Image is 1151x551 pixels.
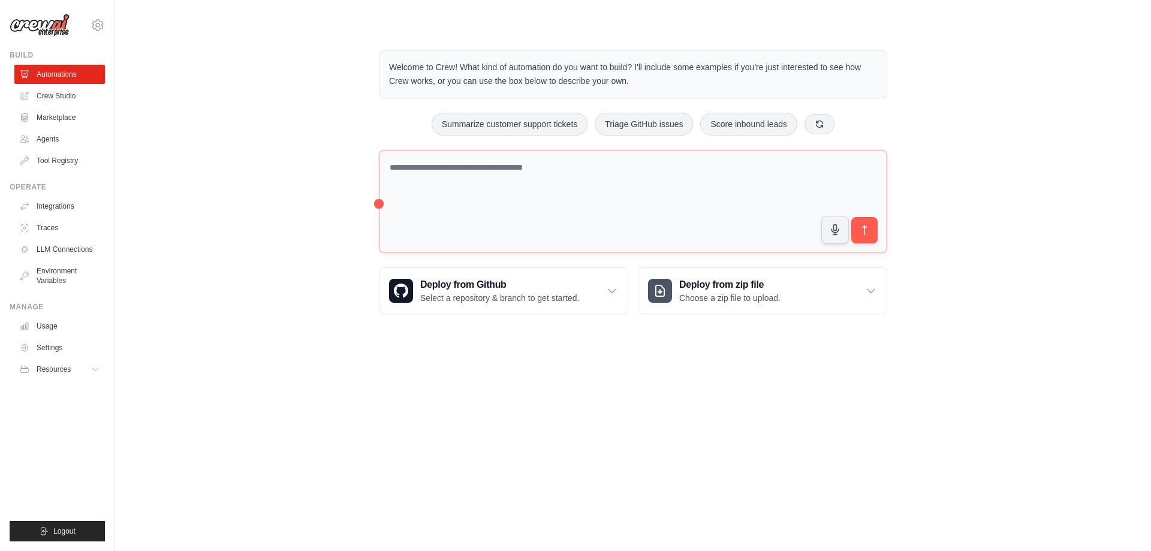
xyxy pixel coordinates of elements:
a: Marketplace [14,108,105,127]
div: Manage [10,302,105,312]
div: Build [10,50,105,60]
a: Automations [14,65,105,84]
a: Integrations [14,197,105,216]
button: Logout [10,521,105,541]
span: Resources [37,365,71,374]
a: Environment Variables [14,261,105,290]
button: Resources [14,360,105,379]
a: LLM Connections [14,240,105,259]
h3: Deploy from Github [420,278,579,292]
a: Tool Registry [14,151,105,170]
p: Select a repository & branch to get started. [420,292,579,304]
p: Welcome to Crew! What kind of automation do you want to build? I'll include some examples if you'... [389,61,877,88]
button: Score inbound leads [700,113,797,136]
button: Summarize customer support tickets [432,113,587,136]
h3: Deploy from zip file [679,278,781,292]
div: Operate [10,182,105,192]
a: Crew Studio [14,86,105,106]
p: Choose a zip file to upload. [679,292,781,304]
a: Settings [14,338,105,357]
span: Logout [53,526,76,536]
img: Logo [10,14,70,37]
a: Agents [14,130,105,149]
a: Traces [14,218,105,237]
a: Usage [14,317,105,336]
button: Triage GitHub issues [595,113,693,136]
